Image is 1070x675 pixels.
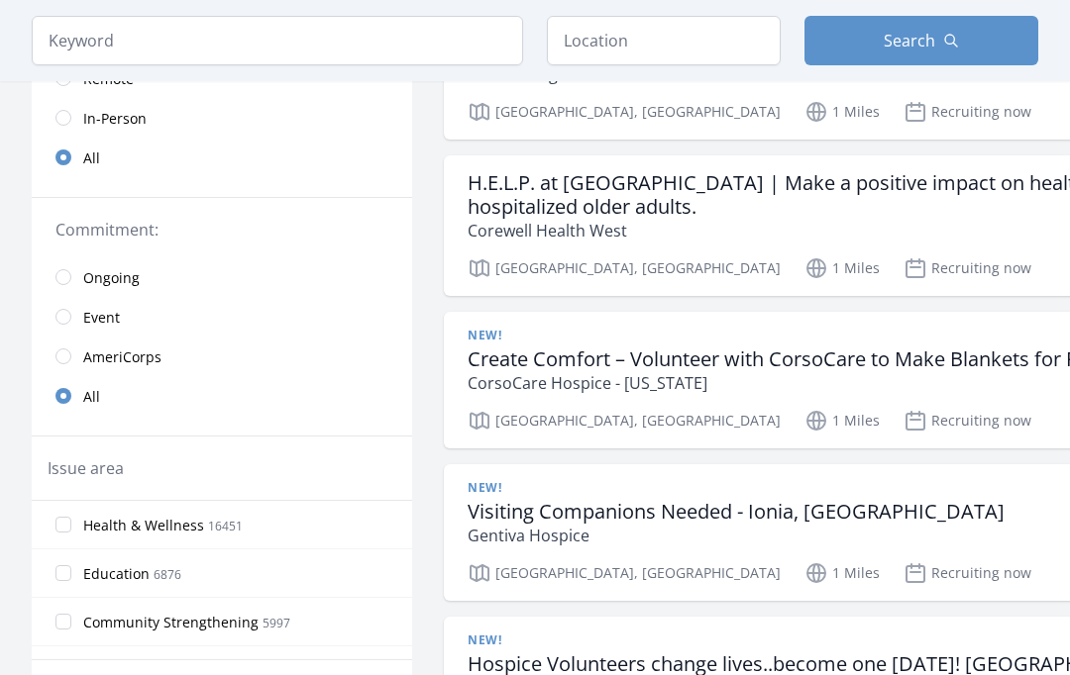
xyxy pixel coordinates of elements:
[804,100,880,124] p: 1 Miles
[83,347,161,367] span: AmeriCorps
[55,614,71,629] input: Community Strengthening 5997
[468,524,1005,547] p: Gentiva Hospice
[32,16,523,65] input: Keyword
[83,387,100,407] span: All
[547,16,781,65] input: Location
[48,456,124,480] legend: Issue area
[32,297,412,337] a: Event
[55,565,71,581] input: Education 6876
[208,518,243,534] span: 16451
[804,16,1038,65] button: Search
[55,218,388,241] legend: Commitment:
[83,109,147,129] span: In-Person
[83,516,204,535] span: Health & Wellness
[804,256,880,280] p: 1 Miles
[83,564,150,584] span: Education
[32,376,412,416] a: All
[32,138,412,177] a: All
[468,480,501,496] span: New!
[468,256,781,280] p: [GEOGRAPHIC_DATA], [GEOGRAPHIC_DATA]
[83,148,100,168] span: All
[154,566,181,583] span: 6876
[904,100,1031,124] p: Recruiting now
[884,29,935,52] span: Search
[804,561,880,585] p: 1 Miles
[83,308,120,328] span: Event
[468,328,501,343] span: New!
[468,561,781,585] p: [GEOGRAPHIC_DATA], [GEOGRAPHIC_DATA]
[904,409,1031,433] p: Recruiting now
[468,100,781,124] p: [GEOGRAPHIC_DATA], [GEOGRAPHIC_DATA]
[32,257,412,297] a: Ongoing
[468,500,1005,524] h3: Visiting Companions Needed - Ionia, [GEOGRAPHIC_DATA]
[804,409,880,433] p: 1 Miles
[83,613,259,632] span: Community Strengthening
[904,256,1031,280] p: Recruiting now
[83,268,140,288] span: Ongoing
[32,98,412,138] a: In-Person
[32,337,412,376] a: AmeriCorps
[263,615,290,631] span: 5997
[468,632,501,648] span: New!
[55,517,71,532] input: Health & Wellness 16451
[468,409,781,433] p: [GEOGRAPHIC_DATA], [GEOGRAPHIC_DATA]
[904,561,1031,585] p: Recruiting now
